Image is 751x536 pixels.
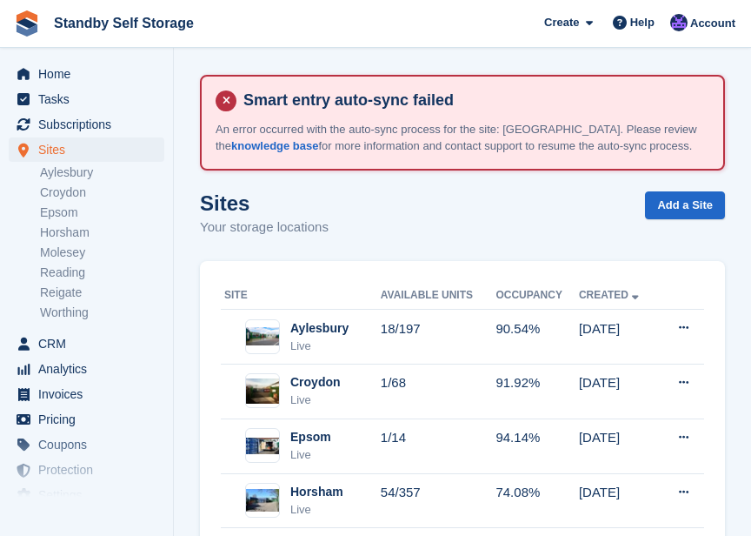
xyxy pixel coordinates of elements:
[579,419,658,473] td: [DATE]
[670,14,688,31] img: Charlotte Walker
[9,382,164,406] a: menu
[9,483,164,507] a: menu
[38,332,143,356] span: CRM
[38,112,143,137] span: Subscriptions
[9,407,164,432] a: menu
[38,458,143,482] span: Protection
[381,282,496,310] th: Available Units
[38,62,143,86] span: Home
[38,407,143,432] span: Pricing
[246,489,279,512] img: Image of Horsham site
[290,501,343,519] div: Live
[40,164,164,181] a: Aylesbury
[290,338,349,355] div: Live
[290,392,341,409] div: Live
[579,310,658,365] td: [DATE]
[290,483,343,501] div: Horsham
[40,245,164,261] a: Molesey
[40,265,164,281] a: Reading
[290,428,331,446] div: Epsom
[579,289,642,301] a: Created
[290,319,349,338] div: Aylesbury
[381,419,496,473] td: 1/14
[14,10,40,37] img: stora-icon-8386f47178a22dfd0bd8f6a31ec36ba5ce8667c1dd55bd0f319d3a0aa187defe.svg
[290,446,331,464] div: Live
[40,204,164,221] a: Epsom
[381,473,496,528] td: 54/357
[246,438,279,454] img: Image of Epsom site
[290,373,341,392] div: Croydon
[9,62,164,86] a: menu
[495,473,578,528] td: 74.08%
[381,364,496,419] td: 1/68
[38,357,143,381] span: Analytics
[9,432,164,457] a: menu
[40,305,164,321] a: Worthing
[495,364,578,419] td: 91.92%
[9,87,164,111] a: menu
[221,282,381,310] th: Site
[690,15,735,32] span: Account
[544,14,579,31] span: Create
[38,382,143,406] span: Invoices
[579,364,658,419] td: [DATE]
[9,357,164,381] a: menu
[38,137,143,162] span: Sites
[579,473,658,528] td: [DATE]
[495,419,578,473] td: 94.14%
[9,332,164,356] a: menu
[200,218,329,238] p: Your storage locations
[246,379,279,404] img: Image of Croydon site
[630,14,655,31] span: Help
[9,458,164,482] a: menu
[231,139,318,152] a: knowledge base
[236,90,709,111] h4: Smart entry auto-sync failed
[246,327,279,345] img: Image of Aylesbury site
[38,432,143,457] span: Coupons
[9,137,164,162] a: menu
[9,112,164,137] a: menu
[645,191,725,220] a: Add a Site
[38,483,143,507] span: Settings
[200,191,329,215] h1: Sites
[381,310,496,365] td: 18/197
[47,9,201,37] a: Standby Self Storage
[495,310,578,365] td: 90.54%
[40,285,164,301] a: Reigate
[40,224,164,241] a: Horsham
[38,87,143,111] span: Tasks
[216,121,709,155] p: An error occurred with the auto-sync process for the site: [GEOGRAPHIC_DATA]. Please review the f...
[495,282,578,310] th: Occupancy
[40,184,164,201] a: Croydon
